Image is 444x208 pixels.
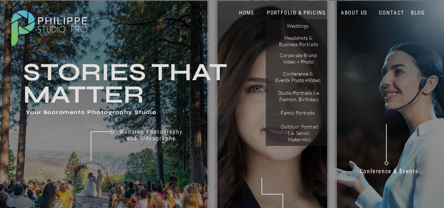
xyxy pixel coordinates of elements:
a: ABOUT US [339,10,369,16]
a: BLOG [409,10,427,16]
h3: Stories that Matter [23,61,261,104]
a: Wedding Photography and Videography [114,129,188,148]
h1: Your Sacramento Photography Studio [26,109,173,116]
a: Family Portraits [275,110,320,118]
a: Headshots & Business Portraits [278,35,318,47]
a: Corporate Brand Video + Photo [278,52,318,65]
a: HOME [232,10,262,16]
a: CONTACT [377,10,406,16]
a: Weddings [277,23,318,30]
a: Conference & Events Photo +Video [275,71,321,83]
a: Outdoor Portrait (i.e. Senior, Maternity) [277,124,322,136]
a: Conference & Events [355,168,423,178]
a: Studio Portraits (i.e. Fashion, Birthday) [275,90,323,102]
a: PORTFOLIO & PRICING [265,10,328,16]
